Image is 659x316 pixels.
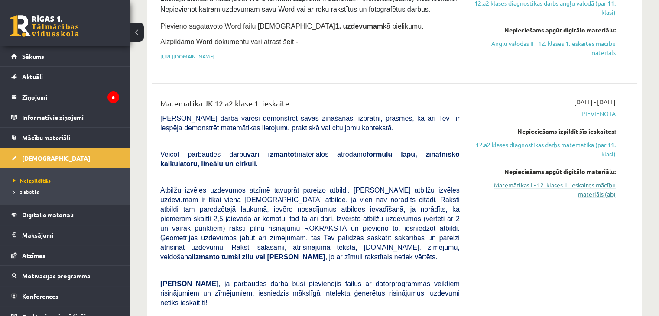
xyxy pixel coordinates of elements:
[160,38,298,45] span: Aizpildāmo Word dokumentu vari atrast šeit -
[13,188,39,195] span: Izlabotās
[160,53,214,60] a: [URL][DOMAIN_NAME]
[13,188,121,196] a: Izlabotās
[473,39,616,57] a: Angļu valodas II - 12. klases 1.ieskaites mācību materiāls
[11,148,119,168] a: [DEMOGRAPHIC_DATA]
[22,107,119,127] legend: Informatīvie ziņojumi
[22,87,119,107] legend: Ziņojumi
[11,225,119,245] a: Maksājumi
[22,134,70,142] span: Mācību materiāli
[473,109,616,118] span: Pievienota
[11,107,119,127] a: Informatīvie ziņojumi
[107,91,119,103] i: 6
[22,73,43,81] span: Aktuāli
[22,272,91,280] span: Motivācijas programma
[11,286,119,306] a: Konferences
[335,23,383,30] strong: 1. uzdevumam
[22,225,119,245] legend: Maksājumi
[160,115,460,132] span: [PERSON_NAME] darbā varēsi demonstrēt savas zināšanas, izpratni, prasmes, kā arī Tev ir iespēja d...
[473,127,616,136] div: Nepieciešams izpildīt šīs ieskaites:
[11,128,119,148] a: Mācību materiāli
[11,67,119,87] a: Aktuāli
[10,15,79,37] a: Rīgas 1. Tālmācības vidusskola
[22,252,45,259] span: Atzīmes
[160,97,460,113] div: Matemātika JK 12.a2 klase 1. ieskaite
[11,87,119,107] a: Ziņojumi6
[221,253,325,261] b: tumši zilu vai [PERSON_NAME]
[11,245,119,265] a: Atzīmes
[160,151,460,168] span: Veicot pārbaudes darbu materiālos atrodamo
[11,46,119,66] a: Sākums
[160,280,218,287] span: [PERSON_NAME]
[22,52,44,60] span: Sākums
[13,177,51,184] span: Neizpildītās
[473,140,616,158] a: 12.a2 klases diagnostikas darbs matemātikā (par 11. klasi)
[473,26,616,35] div: Nepieciešams apgūt digitālo materiālu:
[11,266,119,286] a: Motivācijas programma
[160,280,460,306] span: , ja pārbaudes darbā būsi pievienojis failus ar datorprogrammās veiktiem risinājumiem un zīmējumi...
[13,177,121,184] a: Neizpildītās
[22,292,58,300] span: Konferences
[473,167,616,176] div: Nepieciešams apgūt digitālo materiālu:
[22,211,74,219] span: Digitālie materiāli
[160,23,423,30] span: Pievieno sagatavoto Word failu [DEMOGRAPHIC_DATA] kā pielikumu.
[160,187,460,261] span: Atbilžu izvēles uzdevumos atzīmē tavuprāt pareizo atbildi. [PERSON_NAME] atbilžu izvēles uzdevuma...
[22,154,90,162] span: [DEMOGRAPHIC_DATA]
[194,253,220,261] b: izmanto
[574,97,616,106] span: [DATE] - [DATE]
[11,205,119,225] a: Digitālie materiāli
[473,181,616,199] a: Matemātikas I - 12. klases 1. ieskaites mācību materiāls (ab)
[247,151,296,158] b: vari izmantot
[160,151,460,168] b: formulu lapu, zinātnisko kalkulatoru, lineālu un cirkuli.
